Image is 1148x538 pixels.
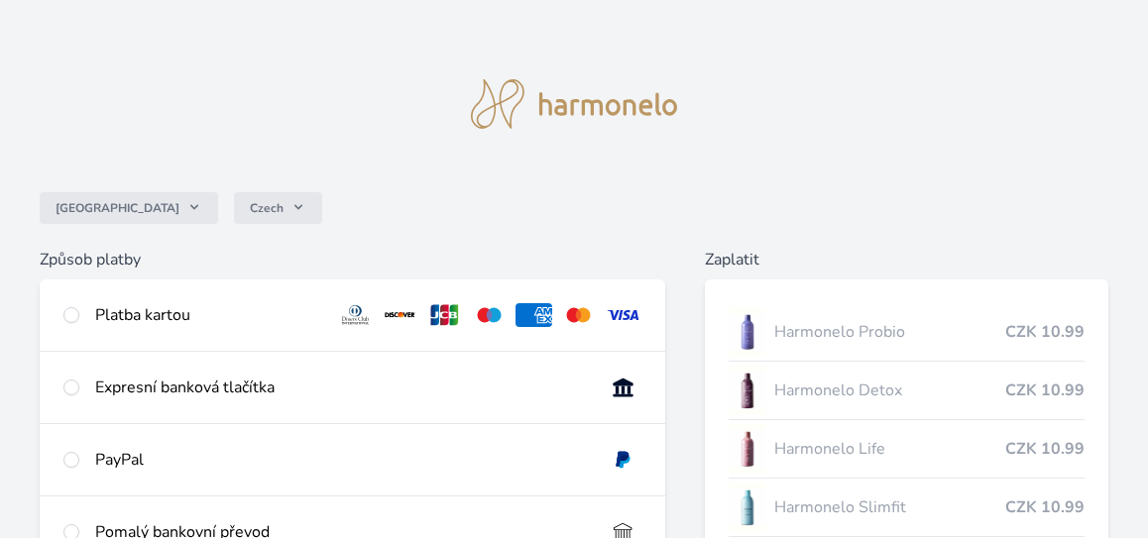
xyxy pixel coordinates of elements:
img: CLEAN_PROBIO_se_stinem_x-lo.jpg [729,307,766,357]
span: CZK 10.99 [1005,495,1085,519]
img: maestro.svg [471,303,508,327]
button: [GEOGRAPHIC_DATA] [40,192,218,224]
span: Harmonelo Life [774,437,1005,461]
div: PayPal [95,448,589,472]
img: CLEAN_LIFE_se_stinem_x-lo.jpg [729,424,766,474]
button: Czech [234,192,322,224]
span: Harmonelo Probio [774,320,1005,344]
img: visa.svg [605,303,641,327]
span: Czech [250,200,284,216]
div: Expresní banková tlačítka [95,376,589,399]
img: jcb.svg [426,303,463,327]
span: Harmonelo Detox [774,378,1005,402]
span: CZK 10.99 [1005,378,1085,402]
h6: Zaplatit [705,248,1108,271]
img: DETOX_se_stinem_x-lo.jpg [729,366,766,415]
img: diners.svg [337,303,374,327]
div: Platba kartou [95,303,321,327]
span: [GEOGRAPHIC_DATA] [56,200,179,216]
img: SLIMFIT_se_stinem_x-lo.jpg [729,483,766,532]
img: paypal.svg [605,448,641,472]
span: CZK 10.99 [1005,437,1085,461]
span: CZK 10.99 [1005,320,1085,344]
img: logo.svg [471,79,677,129]
img: onlineBanking_CZ.svg [605,376,641,399]
img: discover.svg [382,303,418,327]
h6: Způsob platby [40,248,665,271]
span: Harmonelo Slimfit [774,495,1005,519]
img: amex.svg [516,303,552,327]
img: mc.svg [560,303,597,327]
